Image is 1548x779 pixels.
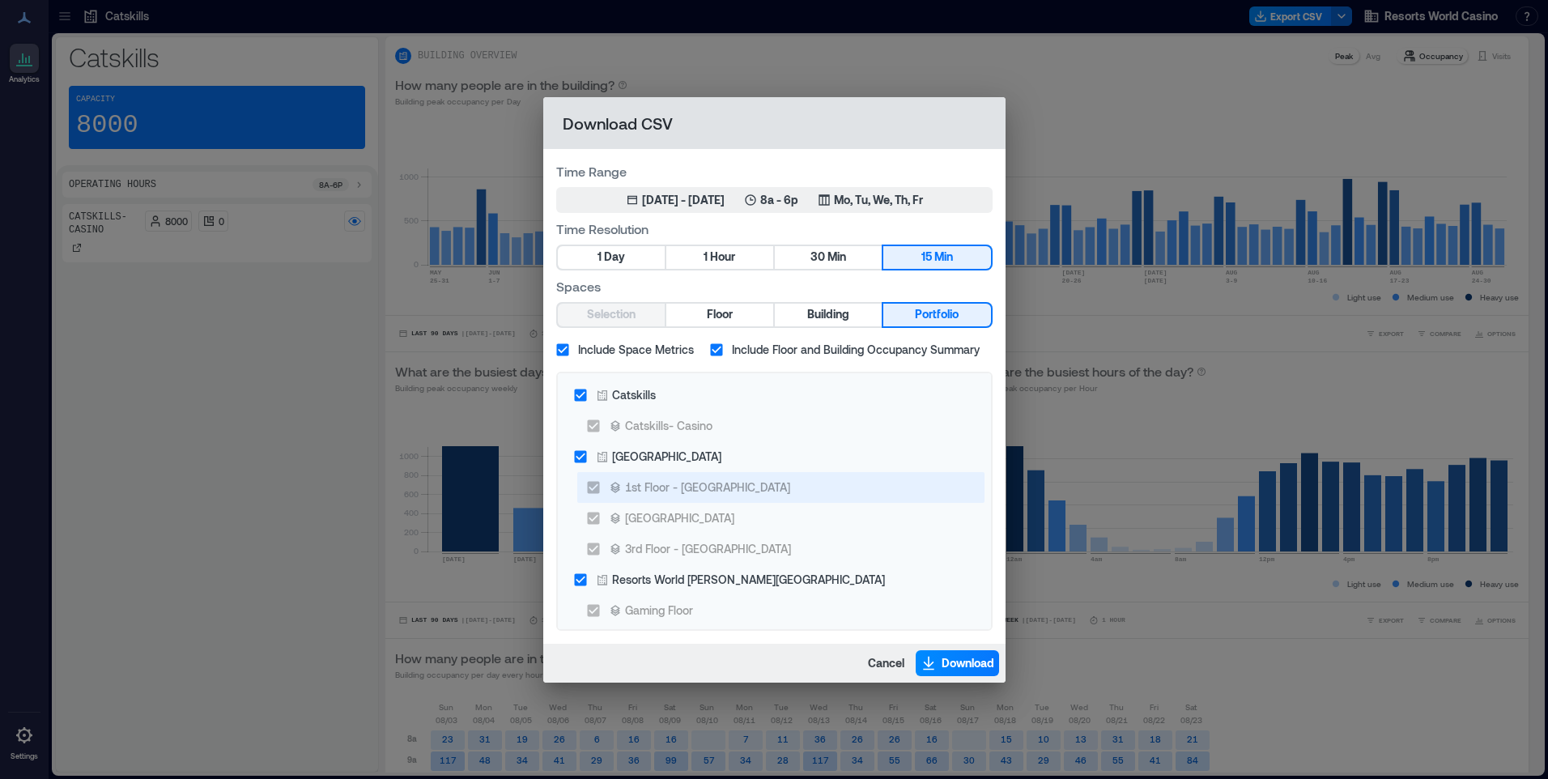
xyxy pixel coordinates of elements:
[710,247,735,267] span: Hour
[827,247,846,267] span: Min
[625,417,712,434] div: Catskills- Casino
[775,304,882,326] button: Building
[642,192,725,208] div: [DATE] - [DATE]
[666,246,773,269] button: 1 Hour
[604,247,625,267] span: Day
[810,247,825,267] span: 30
[625,602,693,619] div: Gaming Floor
[625,509,734,526] div: [GEOGRAPHIC_DATA]
[707,304,733,325] span: Floor
[704,247,708,267] span: 1
[666,304,773,326] button: Floor
[625,479,790,496] div: 1st Floor - [GEOGRAPHIC_DATA]
[834,192,923,208] p: Mo, Tu, We, Th, Fr
[883,304,990,326] button: Portfolio
[921,247,932,267] span: 15
[543,97,1006,149] h2: Download CSV
[915,304,959,325] span: Portfolio
[598,247,602,267] span: 1
[612,571,885,588] div: Resorts World [PERSON_NAME][GEOGRAPHIC_DATA]
[612,386,656,403] div: Catskills
[612,448,721,465] div: [GEOGRAPHIC_DATA]
[883,246,990,269] button: 15 Min
[558,246,665,269] button: 1 Day
[556,219,993,238] label: Time Resolution
[942,655,994,671] span: Download
[556,162,993,181] label: Time Range
[863,650,909,676] button: Cancel
[556,187,993,213] button: [DATE] - [DATE]8a - 6pMo, Tu, We, Th, Fr
[775,246,882,269] button: 30 Min
[578,341,694,358] span: Include Space Metrics
[556,277,993,296] label: Spaces
[625,540,791,557] div: 3rd Floor - [GEOGRAPHIC_DATA]
[807,304,849,325] span: Building
[868,655,904,671] span: Cancel
[760,192,798,208] p: 8a - 6p
[916,650,999,676] button: Download
[732,341,980,358] span: Include Floor and Building Occupancy Summary
[934,247,953,267] span: Min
